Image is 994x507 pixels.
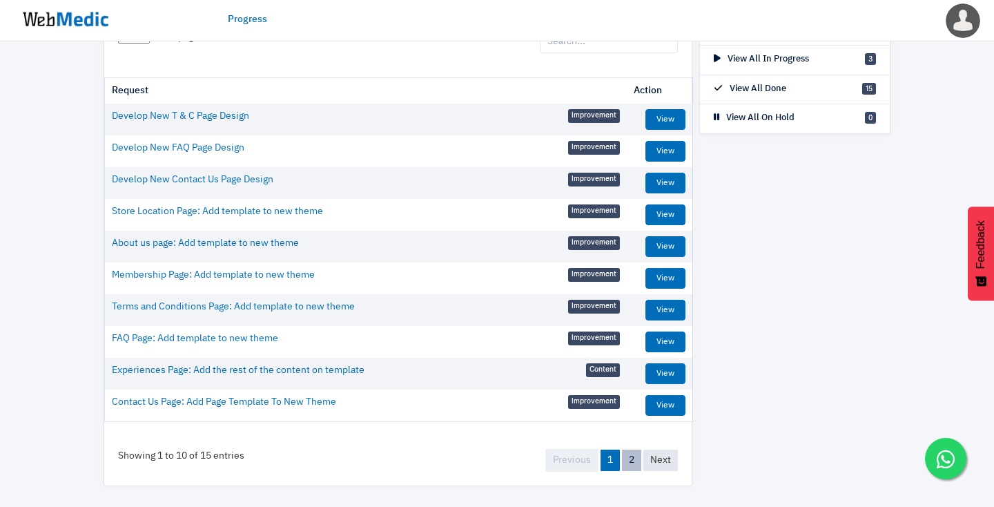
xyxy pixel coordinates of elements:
[228,12,267,27] a: Progress
[112,268,315,283] a: Membership Page: Add template to new theme
[645,141,685,162] a: View
[112,395,336,410] a: Contact Us Page: Add Page Template To New Theme
[714,52,809,66] p: View All In Progress
[645,395,685,416] a: View
[112,109,249,124] a: Develop New T & C Page Design
[112,236,299,251] a: About us page: Add template to new theme
[975,220,987,269] span: Feedback
[568,109,620,123] span: Improvement
[568,236,620,250] span: Improvement
[112,204,323,219] a: Store Location Page: Add template to new theme
[643,450,678,471] a: Next
[601,450,620,471] a: 1
[862,83,876,95] span: 15
[568,332,620,345] span: Improvement
[645,204,685,225] a: View
[645,268,685,289] a: View
[645,173,685,193] a: View
[545,449,598,472] a: Previous
[112,300,355,314] a: Terms and Conditions Page: Add template to new theme
[645,300,685,321] a: View
[112,332,278,346] a: FAQ Page: Add template to new theme
[540,30,678,54] input: Search...
[645,236,685,257] a: View
[645,109,685,130] a: View
[865,53,876,65] span: 3
[104,435,258,477] div: Showing 1 to 10 of 15 entries
[586,363,620,377] span: Content
[968,207,994,300] button: Feedback - Show survey
[622,450,641,471] a: 2
[568,204,620,218] span: Improvement
[112,363,364,378] a: Experiences Page: Add the rest of the content on template
[865,112,876,124] span: 0
[568,395,620,409] span: Improvement
[105,78,627,104] th: Request
[568,141,620,155] span: Improvement
[568,268,620,282] span: Improvement
[568,173,620,186] span: Improvement
[112,141,244,155] a: Develop New FAQ Page Design
[568,300,620,314] span: Improvement
[714,82,786,96] p: View All Done
[714,111,795,125] p: View All On Hold
[645,332,685,352] a: View
[645,363,685,384] a: View
[112,173,273,187] a: Develop New Contact Us Page Design
[627,78,692,104] th: Action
